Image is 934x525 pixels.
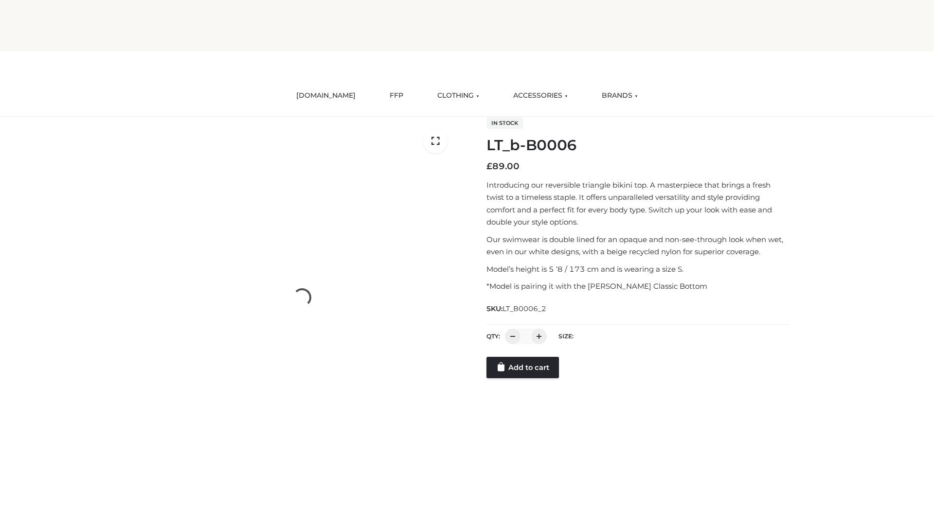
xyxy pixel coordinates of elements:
bdi: 89.00 [486,161,520,172]
p: Introducing our reversible triangle bikini top. A masterpiece that brings a fresh twist to a time... [486,179,790,228]
a: FFP [382,85,411,106]
label: Size: [558,332,574,340]
label: QTY: [486,332,500,340]
a: [DOMAIN_NAME] [289,85,363,106]
span: SKU: [486,303,547,315]
span: LT_B0006_2 [503,304,546,313]
a: CLOTHING [430,85,486,106]
p: *Model is pairing it with the [PERSON_NAME] Classic Bottom [486,280,790,293]
span: In stock [486,117,523,129]
a: BRANDS [594,85,645,106]
span: £ [486,161,492,172]
p: Model’s height is 5 ‘8 / 173 cm and is wearing a size S. [486,263,790,276]
h1: LT_b-B0006 [486,137,790,154]
a: Add to cart [486,357,559,378]
a: ACCESSORIES [506,85,575,106]
p: Our swimwear is double lined for an opaque and non-see-through look when wet, even in our white d... [486,233,790,258]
